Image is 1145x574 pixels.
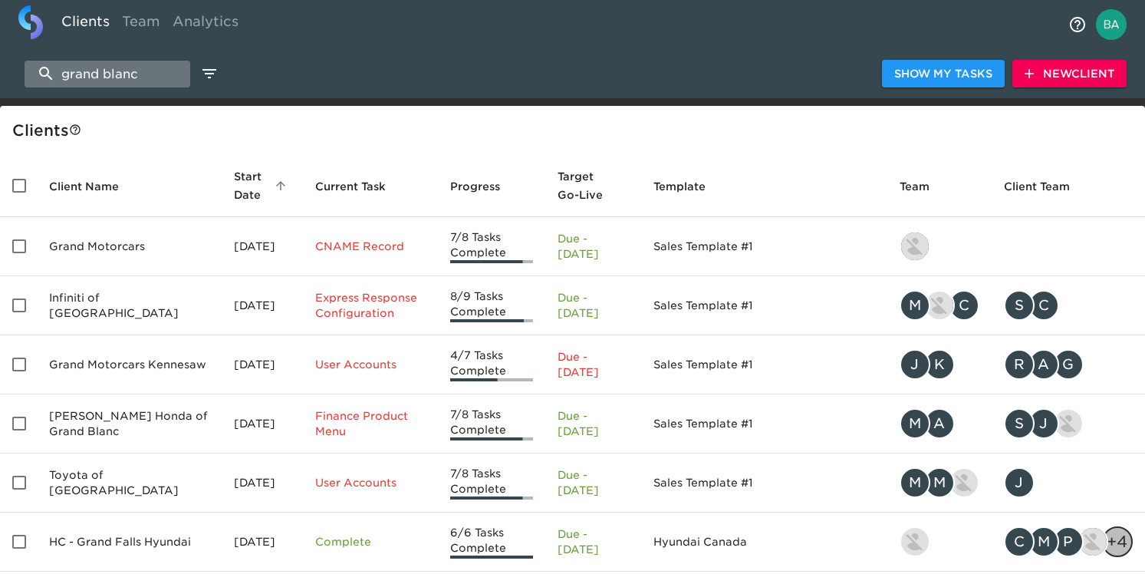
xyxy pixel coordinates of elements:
span: New Client [1025,64,1114,84]
div: G [1053,349,1084,380]
td: 7/8 Tasks Complete [438,394,545,454]
div: M [900,408,930,439]
div: + 4 [1102,526,1133,557]
span: Start Date [234,167,291,204]
img: ryan.lattimore@roadster.com [1079,528,1107,556]
td: [DATE] [222,454,303,513]
input: search [25,61,190,87]
div: austin@roadster.com [900,526,979,557]
td: [PERSON_NAME] Honda of Grand Blanc [37,394,222,454]
div: A [1028,349,1059,380]
p: User Accounts [315,357,426,372]
span: Client Team [1004,177,1090,196]
img: lowell@roadster.com [901,233,929,260]
p: Due - [DATE] [558,231,628,262]
td: 4/7 Tasks Complete [438,335,545,394]
td: 6/6 Tasks Complete [438,513,545,572]
td: [DATE] [222,335,303,394]
button: notifications [1059,6,1096,43]
td: Sales Template #1 [641,454,887,513]
span: Calculated based on the start date and the duration of all Tasks contained in this Hub. [558,167,608,204]
p: Due - [DATE] [558,408,628,439]
p: Express Response Configuration [315,290,426,321]
td: Infiniti of [GEOGRAPHIC_DATA] [37,276,222,335]
div: M [900,467,930,498]
button: edit [196,61,222,87]
div: rummybhullar@gmail.com, admin@grandmotorcars.com, grandmotorcars1860@gmail.com [1004,349,1133,380]
div: jadams@toyotaofgrandrapids.com [1004,467,1133,498]
button: Show My Tasks [882,60,1005,88]
button: NewClient [1012,60,1127,88]
td: Sales Template #1 [641,335,887,394]
p: Due - [DATE] [558,290,628,321]
a: Analytics [166,5,245,43]
td: Sales Template #1 [641,276,887,335]
span: Current Task [315,177,386,196]
div: C [949,290,979,321]
p: User Accounts [315,475,426,490]
div: K [924,349,955,380]
div: justin.gervais@roadster.com, kevin.dodt@roadster.com [900,349,979,380]
div: P [1053,526,1084,557]
td: [DATE] [222,394,303,454]
img: kevin.lo@roadster.com [926,292,953,319]
div: mike.crothers@roadster.com, mitch.mccaige@roadster.com, kevin.lo@roadster.com [900,467,979,498]
span: Show My Tasks [894,64,992,84]
div: shoek@infinitiofgrandrapids.com, cressell@infinitiofgrandrapids.com [1004,290,1133,321]
span: Client Name [49,177,139,196]
td: [DATE] [222,513,303,572]
p: Complete [315,534,426,549]
td: 7/8 Tasks Complete [438,217,545,276]
div: mike.crothers@roadster.com, andrew.pargoff@roadster.com [900,408,979,439]
td: 8/9 Tasks Complete [438,276,545,335]
td: Hyundai Canada [641,513,887,572]
div: M [1028,526,1059,557]
p: Due - [DATE] [558,526,628,557]
p: Finance Product Menu [315,408,426,439]
span: Team [900,177,949,196]
span: Current Task [315,177,406,196]
p: Due - [DATE] [558,467,628,498]
div: lowell@roadster.com [900,231,979,262]
img: austin@roadster.com [901,528,929,556]
div: J [1004,467,1035,498]
img: logo [18,5,43,39]
div: C [1004,526,1035,557]
span: Template [653,177,725,196]
img: Profile [1096,9,1127,40]
div: M [900,290,930,321]
td: 7/8 Tasks Complete [438,454,545,513]
p: Due - [DATE] [558,349,628,380]
div: steve.phillips@alserra.com, john.pearson@alserra.com, kevin.lo@roadster.com [1004,408,1133,439]
div: mike.crothers@roadster.com, kevin.lo@roadster.com, cheung.gregory@roadster.com [900,290,979,321]
a: Clients [55,5,116,43]
div: J [900,349,930,380]
td: Sales Template #1 [641,394,887,454]
td: HC - Grand Falls Hyundai [37,513,222,572]
p: CNAME Record [315,239,426,254]
div: cmoores@hyundaicanada.com, meagan.provencher@roadster.com, paco@shiftautogroup.ca, ryan.lattimore... [1004,526,1133,557]
td: [DATE] [222,276,303,335]
div: Client s [12,118,1139,143]
img: kevin.lo@roadster.com [1055,410,1082,437]
img: kevin.lo@roadster.com [950,469,978,496]
a: Team [116,5,166,43]
td: Grand Motorcars [37,217,222,276]
td: Sales Template #1 [641,217,887,276]
div: S [1004,290,1035,321]
td: [DATE] [222,217,303,276]
div: J [1028,408,1059,439]
div: C [1028,290,1059,321]
span: Progress [450,177,520,196]
div: M [924,467,955,498]
div: R [1004,349,1035,380]
td: Toyota of [GEOGRAPHIC_DATA] [37,454,222,513]
svg: This is a list of all of your clients and clients shared with you [69,124,81,136]
div: A [924,408,955,439]
td: Grand Motorcars Kennesaw [37,335,222,394]
div: S [1004,408,1035,439]
span: Target Go-Live [558,167,628,204]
